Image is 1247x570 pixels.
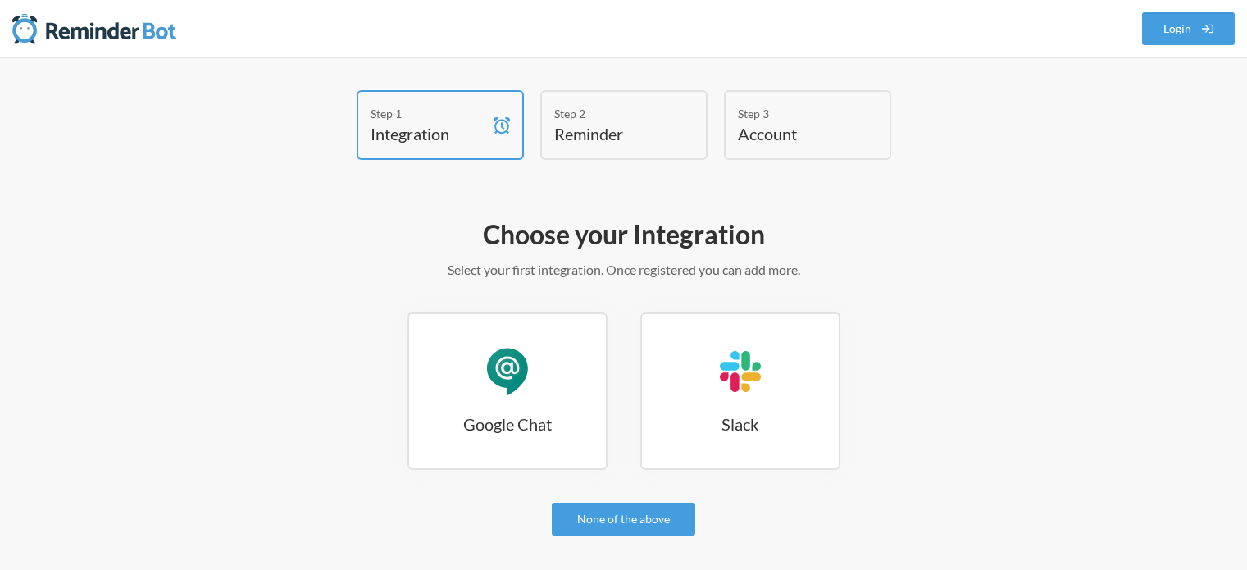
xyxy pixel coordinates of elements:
[371,122,485,145] h4: Integration
[148,260,1099,280] p: Select your first integration. Once registered you can add more.
[552,503,695,536] a: None of the above
[1142,12,1236,45] a: Login
[12,12,176,45] img: Reminder Bot
[409,413,606,435] h3: Google Chat
[554,122,669,145] h4: Reminder
[371,105,485,122] div: Step 1
[642,413,839,435] h3: Slack
[738,122,853,145] h4: Account
[738,105,853,122] div: Step 3
[554,105,669,122] div: Step 2
[148,217,1099,252] h2: Choose your Integration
